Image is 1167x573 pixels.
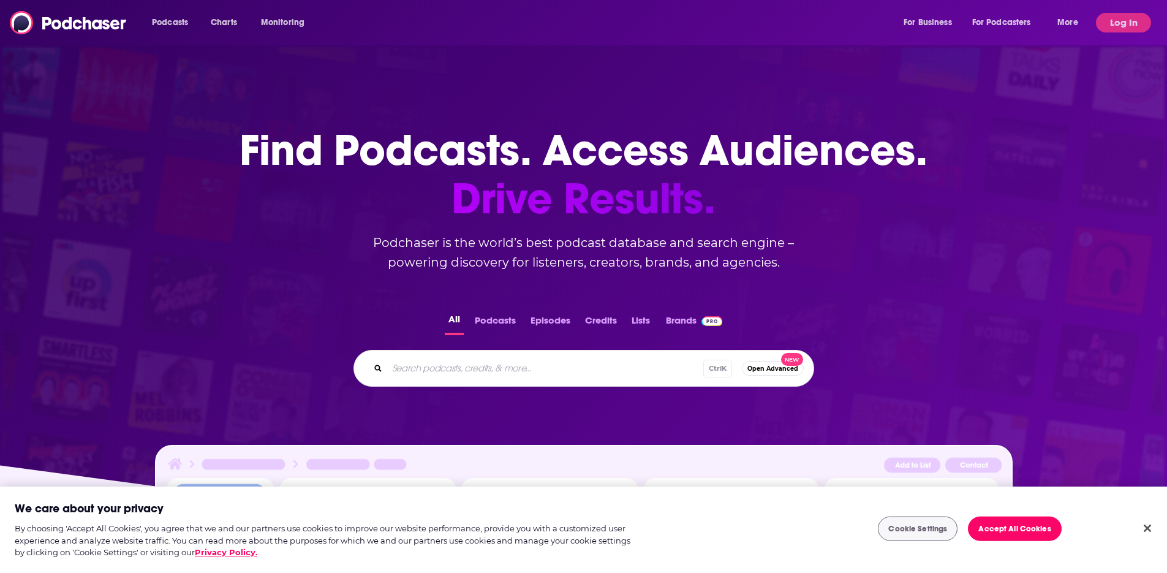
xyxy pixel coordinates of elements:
[904,14,952,31] span: For Business
[240,175,927,223] span: Drive Results.
[461,478,638,555] img: Podcast Insights Listens
[353,350,814,387] div: Search podcasts, credits, & more...
[240,126,927,223] h1: Find Podcasts. Access Audiences.
[166,456,1002,477] img: Podcast Insights Header
[387,359,703,378] input: Search podcasts, credits, & more...
[968,517,1061,541] button: Accept All Cookies
[445,311,464,335] button: All
[1134,515,1161,542] button: Close
[211,14,237,31] span: Charts
[143,13,204,32] button: open menu
[15,522,642,558] div: By choosing 'Accept All Cookies', you agree that we and our partners use cookies to improve our w...
[581,311,621,335] button: Credits
[895,13,967,32] button: open menu
[972,14,1031,31] span: For Podcasters
[747,365,798,372] span: Open Advanced
[10,11,127,34] img: Podchaser - Follow, Share and Rate Podcasts
[964,13,1049,32] button: open menu
[1096,13,1151,32] button: Log In
[1049,13,1093,32] button: open menu
[628,311,654,335] button: Lists
[15,501,164,517] h2: We care about your privacy
[1057,14,1078,31] span: More
[703,360,732,378] span: Ctrl K
[339,233,829,272] h2: Podchaser is the world’s best podcast database and search engine – powering discovery for listene...
[261,14,304,31] span: Monitoring
[701,316,723,326] img: Podchaser Pro
[878,517,957,541] button: Cookie Settings
[666,311,723,335] a: BrandsPodchaser Pro
[279,478,456,555] img: Podcast Insights Power score
[527,311,574,335] button: Episodes
[152,14,188,31] span: Podcasts
[471,311,519,335] button: Podcasts
[252,13,320,32] button: open menu
[203,13,244,32] a: Charts
[742,361,804,376] button: Open AdvancedNew
[781,353,803,366] span: New
[195,547,257,556] a: More information about your privacy, opens in a new tab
